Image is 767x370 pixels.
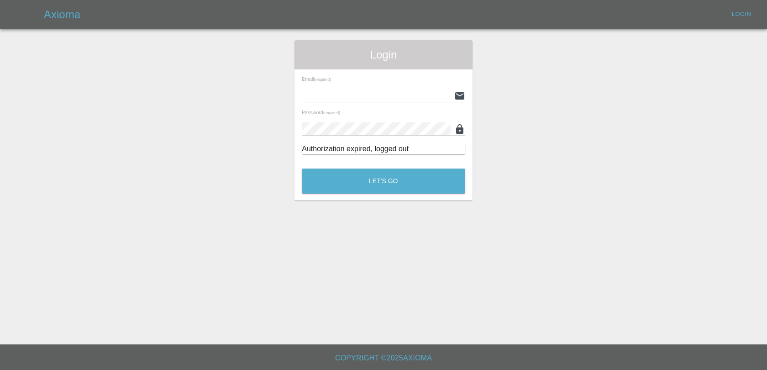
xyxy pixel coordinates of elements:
[302,143,465,154] div: Authorization expired, logged out
[314,78,331,82] small: (required)
[323,111,340,115] small: (required)
[7,352,760,365] h6: Copyright © 2025 Axioma
[302,169,465,194] button: Let's Go
[44,7,80,22] h5: Axioma
[302,110,340,115] span: Password
[302,48,465,62] span: Login
[302,76,331,82] span: Email
[727,7,756,21] a: Login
